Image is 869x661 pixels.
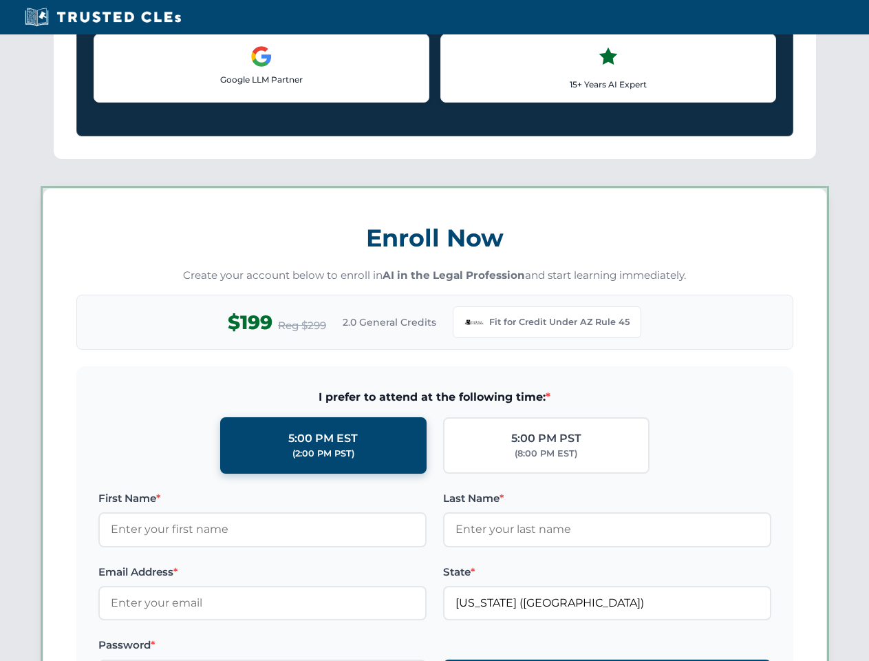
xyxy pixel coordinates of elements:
strong: AI in the Legal Profession [383,269,525,282]
label: State [443,564,771,580]
input: Enter your last name [443,512,771,547]
p: 15+ Years AI Expert [452,78,764,91]
h3: Enroll Now [76,216,793,260]
p: Create your account below to enroll in and start learning immediately. [76,268,793,284]
span: Reg $299 [278,317,326,334]
div: 5:00 PM EST [288,430,358,448]
span: Fit for Credit Under AZ Rule 45 [489,315,630,329]
label: Password [98,637,427,653]
img: Trusted CLEs [21,7,185,28]
label: Email Address [98,564,427,580]
label: First Name [98,490,427,507]
span: I prefer to attend at the following time: [98,388,771,406]
input: Enter your first name [98,512,427,547]
span: 2.0 General Credits [343,315,436,330]
div: (8:00 PM EST) [515,447,577,461]
label: Last Name [443,490,771,507]
span: $199 [228,307,272,338]
img: Arizona Bar [464,313,484,332]
div: (2:00 PM PST) [292,447,354,461]
img: Google [250,45,272,67]
input: Enter your email [98,586,427,620]
div: 5:00 PM PST [511,430,581,448]
p: Google LLM Partner [105,73,418,86]
input: Arizona (AZ) [443,586,771,620]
